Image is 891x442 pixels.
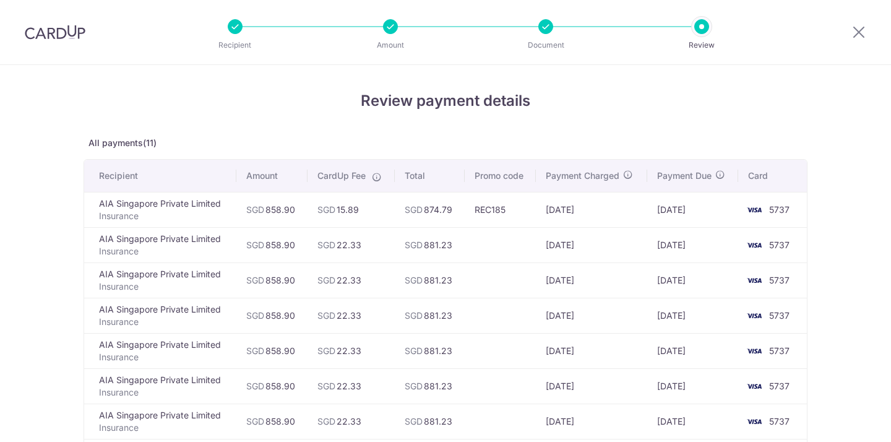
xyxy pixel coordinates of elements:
img: <span class="translation_missing" title="translation missing: en.account_steps.new_confirm_form.b... [742,202,767,217]
td: REC185 [465,192,536,227]
td: [DATE] [647,368,738,404]
td: [DATE] [647,262,738,298]
p: All payments(11) [84,137,807,149]
td: 858.90 [236,227,308,262]
span: SGD [405,381,423,391]
td: 881.23 [395,404,465,439]
span: CardUp Fee [317,170,366,182]
span: Payment Charged [546,170,619,182]
td: AIA Singapore Private Limited [84,298,236,333]
td: [DATE] [647,298,738,333]
th: Recipient [84,160,236,192]
td: 858.90 [236,298,308,333]
td: [DATE] [536,404,647,439]
span: SGD [405,240,423,250]
th: Total [395,160,465,192]
span: SGD [317,310,335,321]
img: <span class="translation_missing" title="translation missing: en.account_steps.new_confirm_form.b... [742,379,767,394]
td: 15.89 [308,192,395,227]
span: SGD [317,204,335,215]
iframe: Opens a widget where you can find more information [811,405,879,436]
td: [DATE] [536,333,647,368]
span: SGD [317,345,335,356]
p: Insurance [99,210,226,222]
span: SGD [246,275,264,285]
td: 22.33 [308,262,395,298]
span: SGD [405,345,423,356]
span: SGD [246,416,264,427]
img: CardUp [25,25,85,40]
p: Insurance [99,316,226,328]
span: 5737 [769,275,790,285]
td: 22.33 [308,298,395,333]
p: Recipient [189,39,281,51]
td: 22.33 [308,227,395,262]
span: 5737 [769,416,790,427]
td: AIA Singapore Private Limited [84,404,236,439]
td: [DATE] [536,298,647,333]
span: Payment Due [657,170,712,182]
img: <span class="translation_missing" title="translation missing: en.account_steps.new_confirm_form.b... [742,344,767,358]
span: SGD [317,240,335,250]
span: SGD [317,275,335,285]
span: 5737 [769,310,790,321]
td: AIA Singapore Private Limited [84,333,236,368]
span: 5737 [769,240,790,250]
span: SGD [405,275,423,285]
td: 858.90 [236,404,308,439]
p: Document [500,39,592,51]
td: AIA Singapore Private Limited [84,227,236,262]
td: 874.79 [395,192,465,227]
p: Insurance [99,422,226,434]
p: Amount [345,39,436,51]
span: SGD [317,381,335,391]
span: SGD [405,416,423,427]
td: 858.90 [236,368,308,404]
span: SGD [246,310,264,321]
td: 881.23 [395,227,465,262]
p: Insurance [99,351,226,363]
td: [DATE] [536,192,647,227]
td: [DATE] [647,333,738,368]
img: <span class="translation_missing" title="translation missing: en.account_steps.new_confirm_form.b... [742,273,767,288]
span: 5737 [769,381,790,391]
td: [DATE] [647,192,738,227]
td: 881.23 [395,262,465,298]
span: SGD [405,310,423,321]
td: AIA Singapore Private Limited [84,368,236,404]
span: SGD [246,381,264,391]
span: SGD [317,416,335,427]
td: 881.23 [395,333,465,368]
td: 858.90 [236,262,308,298]
h4: Review payment details [84,90,807,112]
td: 22.33 [308,404,395,439]
td: AIA Singapore Private Limited [84,192,236,227]
td: [DATE] [536,227,647,262]
span: SGD [405,204,423,215]
span: SGD [246,345,264,356]
img: <span class="translation_missing" title="translation missing: en.account_steps.new_confirm_form.b... [742,238,767,253]
p: Insurance [99,386,226,399]
td: 858.90 [236,333,308,368]
th: Amount [236,160,308,192]
span: SGD [246,240,264,250]
td: [DATE] [536,368,647,404]
td: 881.23 [395,368,465,404]
td: [DATE] [647,404,738,439]
span: SGD [246,204,264,215]
img: <span class="translation_missing" title="translation missing: en.account_steps.new_confirm_form.b... [742,414,767,429]
td: [DATE] [647,227,738,262]
th: Promo code [465,160,536,192]
td: [DATE] [536,262,647,298]
td: 881.23 [395,298,465,333]
td: AIA Singapore Private Limited [84,262,236,298]
td: 22.33 [308,368,395,404]
p: Review [656,39,747,51]
p: Insurance [99,280,226,293]
td: 22.33 [308,333,395,368]
th: Card [738,160,807,192]
td: 858.90 [236,192,308,227]
p: Insurance [99,245,226,258]
span: 5737 [769,204,790,215]
span: 5737 [769,345,790,356]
